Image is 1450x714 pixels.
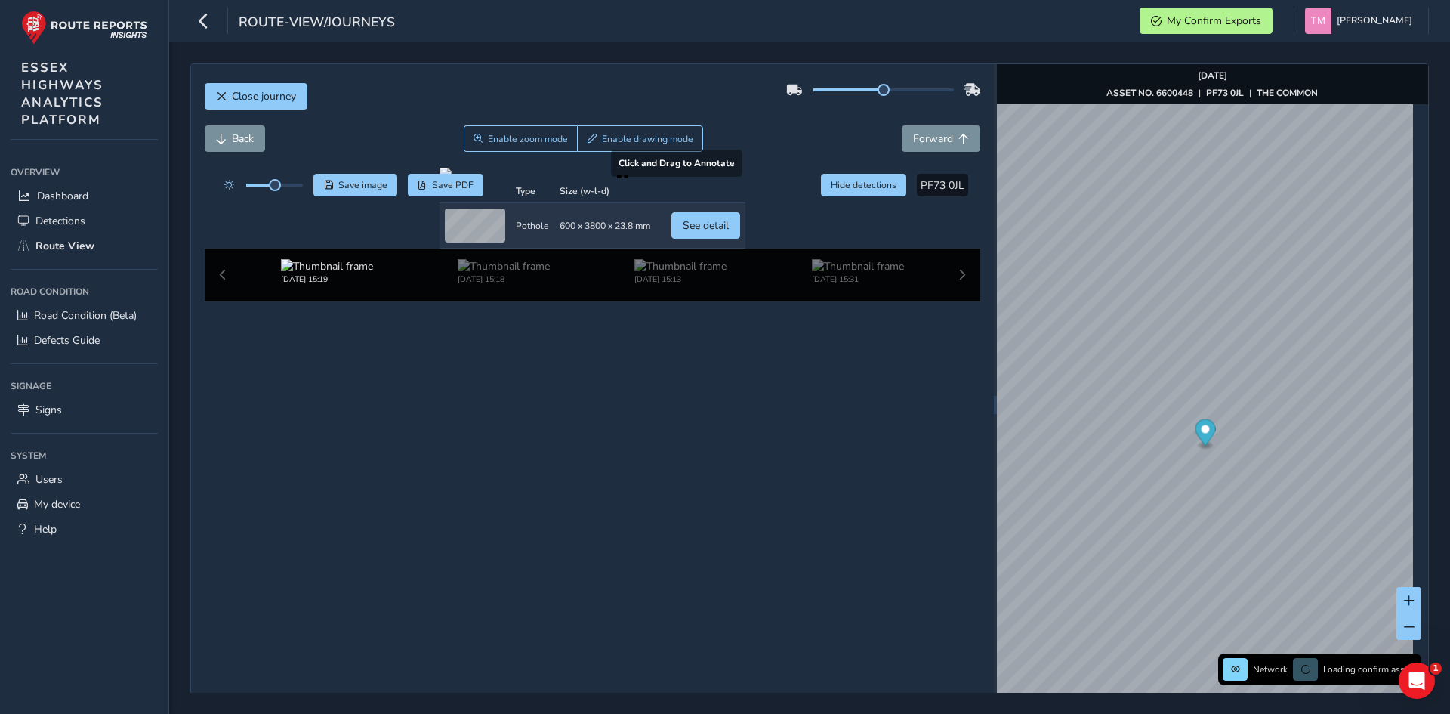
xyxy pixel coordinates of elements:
[1305,8,1418,34] button: [PERSON_NAME]
[21,59,103,128] span: ESSEX HIGHWAYS ANALYTICS PLATFORM
[11,233,158,258] a: Route View
[1195,419,1215,450] div: Map marker
[1198,70,1227,82] strong: [DATE]
[683,218,729,233] span: See detail
[11,280,158,303] div: Road Condition
[488,133,568,145] span: Enable zoom mode
[11,328,158,353] a: Defects Guide
[34,333,100,348] span: Defects Guide
[35,214,85,228] span: Detections
[921,178,964,193] span: PF73 0JL
[432,179,474,191] span: Save PDF
[232,89,296,104] span: Close journey
[205,83,307,110] button: Close journey
[35,403,62,417] span: Signs
[205,125,265,152] button: Back
[37,189,88,203] span: Dashboard
[408,174,484,196] button: PDF
[1253,663,1288,675] span: Network
[464,125,578,152] button: Zoom
[11,397,158,422] a: Signs
[554,203,656,249] td: 600 x 3800 x 23.8 mm
[812,274,904,285] div: [DATE] 15:31
[671,212,740,239] button: See detail
[458,259,550,274] img: Thumbnail frame
[1106,87,1318,99] div: | |
[1140,8,1273,34] button: My Confirm Exports
[602,133,693,145] span: Enable drawing mode
[634,259,727,274] img: Thumbnail frame
[34,522,57,536] span: Help
[281,259,373,274] img: Thumbnail frame
[902,125,980,152] button: Forward
[239,13,395,34] span: route-view/journeys
[34,308,137,323] span: Road Condition (Beta)
[821,174,907,196] button: Hide detections
[34,497,80,512] span: My device
[831,179,896,191] span: Hide detections
[35,472,63,487] span: Users
[11,303,158,328] a: Road Condition (Beta)
[11,161,158,184] div: Overview
[913,131,953,146] span: Forward
[11,517,158,542] a: Help
[338,179,387,191] span: Save image
[577,125,703,152] button: Draw
[634,274,727,285] div: [DATE] 15:13
[11,375,158,397] div: Signage
[1323,663,1417,675] span: Loading confirm assets
[1399,663,1435,699] iframe: Intercom live chat
[1430,663,1442,675] span: 1
[11,444,158,467] div: System
[11,492,158,517] a: My device
[11,467,158,492] a: Users
[1305,8,1331,34] img: diamond-layout
[21,11,147,45] img: rr logo
[1106,87,1193,99] strong: ASSET NO. 6600448
[35,239,94,253] span: Route View
[1206,87,1244,99] strong: PF73 0JL
[232,131,254,146] span: Back
[458,274,550,285] div: [DATE] 15:18
[1257,87,1318,99] strong: THE COMMON
[313,174,397,196] button: Save
[11,184,158,209] a: Dashboard
[281,274,373,285] div: [DATE] 15:19
[1337,8,1412,34] span: [PERSON_NAME]
[812,259,904,274] img: Thumbnail frame
[511,203,554,249] td: Pothole
[1167,14,1261,28] span: My Confirm Exports
[11,209,158,233] a: Detections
